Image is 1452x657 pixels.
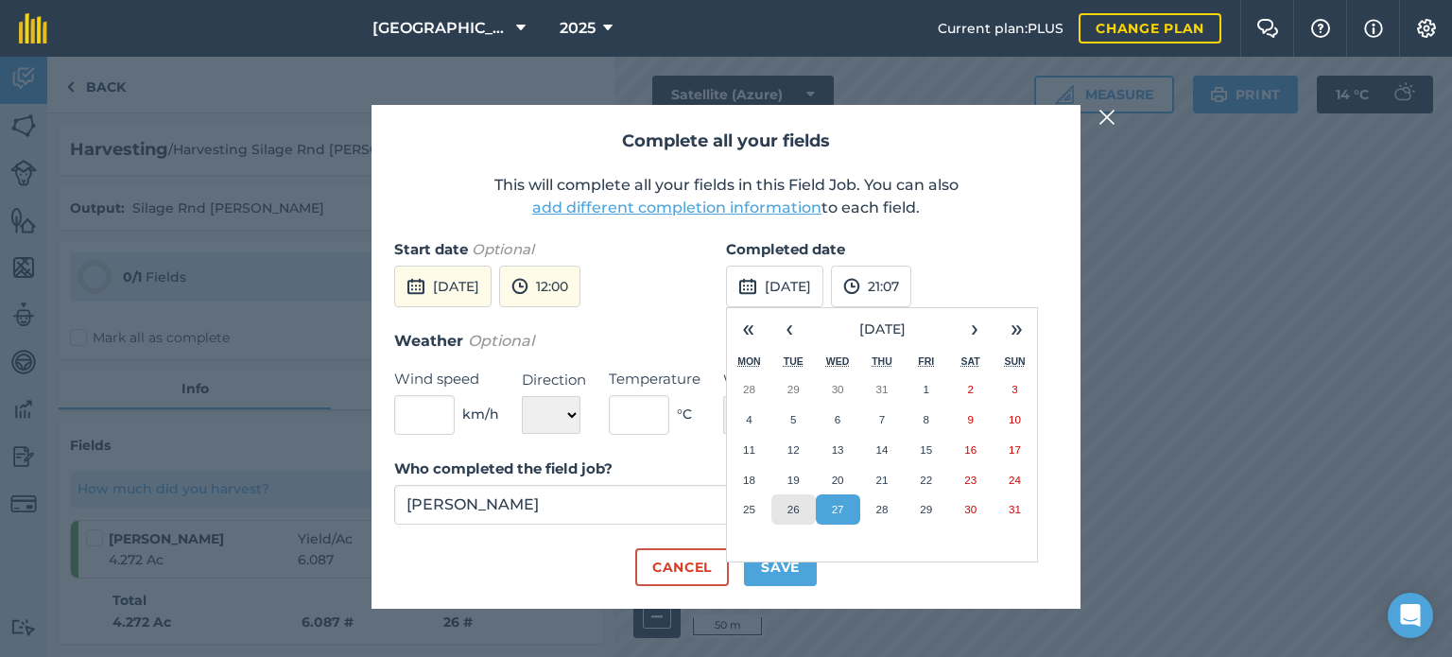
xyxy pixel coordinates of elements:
abbr: Saturday [961,355,980,367]
button: 18 August 2025 [727,465,771,495]
abbr: 17 August 2025 [1009,443,1021,456]
abbr: 29 August 2025 [920,503,932,515]
button: 8 August 2025 [904,405,948,435]
button: 31 August 2025 [993,494,1037,525]
img: svg+xml;base64,PD94bWwgdmVyc2lvbj0iMS4wIiBlbmNvZGluZz0idXRmLTgiPz4KPCEtLSBHZW5lcmF0b3I6IEFkb2JlIE... [843,275,860,298]
label: Direction [522,369,586,391]
button: 20 August 2025 [816,465,860,495]
abbr: 28 July 2025 [743,383,755,395]
a: Change plan [1079,13,1221,43]
button: 30 July 2025 [816,374,860,405]
button: 13 August 2025 [816,435,860,465]
button: ‹ [769,308,810,350]
button: 12:00 [499,266,580,307]
abbr: 15 August 2025 [920,443,932,456]
abbr: Friday [918,355,934,367]
abbr: 6 August 2025 [835,413,840,425]
label: Wind speed [394,368,499,390]
abbr: 30 August 2025 [964,503,977,515]
abbr: 31 August 2025 [1009,503,1021,515]
abbr: 24 August 2025 [1009,474,1021,486]
abbr: 28 August 2025 [875,503,888,515]
strong: Completed date [726,240,845,258]
button: 14 August 2025 [860,435,905,465]
button: 6 August 2025 [816,405,860,435]
abbr: 8 August 2025 [924,413,929,425]
img: Two speech bubbles overlapping with the left bubble in the forefront [1256,19,1279,38]
abbr: Wednesday [826,355,850,367]
abbr: 12 August 2025 [787,443,800,456]
abbr: 27 August 2025 [832,503,844,515]
img: A question mark icon [1309,19,1332,38]
button: [DATE] [810,308,954,350]
abbr: 23 August 2025 [964,474,977,486]
div: Open Intercom Messenger [1388,593,1433,638]
img: svg+xml;base64,PD94bWwgdmVyc2lvbj0iMS4wIiBlbmNvZGluZz0idXRmLTgiPz4KPCEtLSBHZW5lcmF0b3I6IEFkb2JlIE... [738,275,757,298]
button: 21 August 2025 [860,465,905,495]
abbr: 9 August 2025 [967,413,973,425]
label: Temperature [609,368,700,390]
button: 30 August 2025 [948,494,993,525]
button: add different completion information [532,197,821,219]
button: 27 August 2025 [816,494,860,525]
button: 2 August 2025 [948,374,993,405]
abbr: 13 August 2025 [832,443,844,456]
button: 5 August 2025 [771,405,816,435]
img: svg+xml;base64,PD94bWwgdmVyc2lvbj0iMS4wIiBlbmNvZGluZz0idXRmLTgiPz4KPCEtLSBHZW5lcmF0b3I6IEFkb2JlIE... [406,275,425,298]
p: This will complete all your fields in this Field Job. You can also to each field. [394,174,1058,219]
button: 1 August 2025 [904,374,948,405]
button: 22 August 2025 [904,465,948,495]
button: 31 July 2025 [860,374,905,405]
em: Optional [468,332,534,350]
abbr: 7 August 2025 [879,413,885,425]
abbr: 25 August 2025 [743,503,755,515]
button: 28 July 2025 [727,374,771,405]
button: [DATE] [394,266,492,307]
strong: Who completed the field job? [394,459,613,477]
abbr: 11 August 2025 [743,443,755,456]
h3: Weather [394,329,1058,354]
img: fieldmargin Logo [19,13,47,43]
img: svg+xml;base64,PHN2ZyB4bWxucz0iaHR0cDovL3d3dy53My5vcmcvMjAwMC9zdmciIHdpZHRoPSIxNyIgaGVpZ2h0PSIxNy... [1364,17,1383,40]
img: svg+xml;base64,PHN2ZyB4bWxucz0iaHR0cDovL3d3dy53My5vcmcvMjAwMC9zdmciIHdpZHRoPSIyMiIgaGVpZ2h0PSIzMC... [1098,106,1115,129]
em: Optional [472,240,534,258]
button: 25 August 2025 [727,494,771,525]
button: 29 August 2025 [904,494,948,525]
button: 21:07 [831,266,911,307]
abbr: 2 August 2025 [967,383,973,395]
button: « [727,308,769,350]
button: 12 August 2025 [771,435,816,465]
img: A cog icon [1415,19,1438,38]
abbr: 26 August 2025 [787,503,800,515]
button: › [954,308,995,350]
button: 19 August 2025 [771,465,816,495]
button: 28 August 2025 [860,494,905,525]
span: km/h [462,404,499,424]
span: [GEOGRAPHIC_DATA] [372,17,509,40]
abbr: 18 August 2025 [743,474,755,486]
abbr: Monday [737,355,761,367]
abbr: 19 August 2025 [787,474,800,486]
abbr: 14 August 2025 [875,443,888,456]
abbr: 22 August 2025 [920,474,932,486]
button: 9 August 2025 [948,405,993,435]
button: 23 August 2025 [948,465,993,495]
button: 26 August 2025 [771,494,816,525]
button: 15 August 2025 [904,435,948,465]
button: 16 August 2025 [948,435,993,465]
span: ° C [677,404,692,424]
span: 2025 [560,17,596,40]
button: 7 August 2025 [860,405,905,435]
button: [DATE] [726,266,823,307]
button: Save [744,548,817,586]
abbr: 4 August 2025 [746,413,752,425]
button: 17 August 2025 [993,435,1037,465]
abbr: 3 August 2025 [1011,383,1017,395]
abbr: 20 August 2025 [832,474,844,486]
abbr: Tuesday [784,355,804,367]
abbr: 5 August 2025 [790,413,796,425]
span: [DATE] [859,320,906,337]
abbr: 10 August 2025 [1009,413,1021,425]
abbr: 21 August 2025 [875,474,888,486]
h2: Complete all your fields [394,128,1058,155]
